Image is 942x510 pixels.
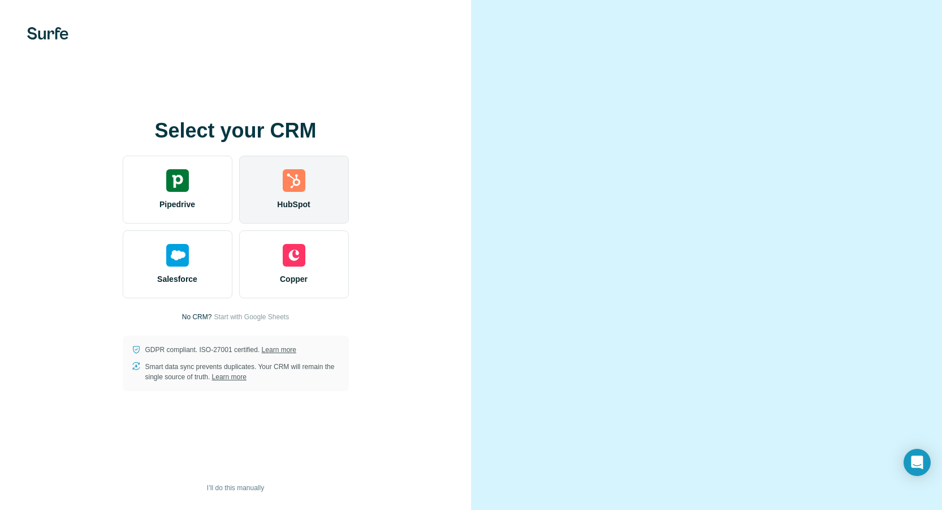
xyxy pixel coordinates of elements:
[262,346,296,354] a: Learn more
[277,199,310,210] span: HubSpot
[214,312,289,322] button: Start with Google Sheets
[280,273,308,285] span: Copper
[145,345,296,355] p: GDPR compliant. ISO-27001 certified.
[145,362,340,382] p: Smart data sync prevents duplicates. Your CRM will remain the single source of truth.
[123,119,349,142] h1: Select your CRM
[199,479,272,496] button: I’ll do this manually
[182,312,212,322] p: No CRM?
[283,244,305,267] img: copper's logo
[166,244,189,267] img: salesforce's logo
[904,449,931,476] div: Open Intercom Messenger
[207,483,264,493] span: I’ll do this manually
[212,373,247,381] a: Learn more
[157,273,197,285] span: Salesforce
[283,169,305,192] img: hubspot's logo
[27,27,68,40] img: Surfe's logo
[166,169,189,192] img: pipedrive's logo
[159,199,195,210] span: Pipedrive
